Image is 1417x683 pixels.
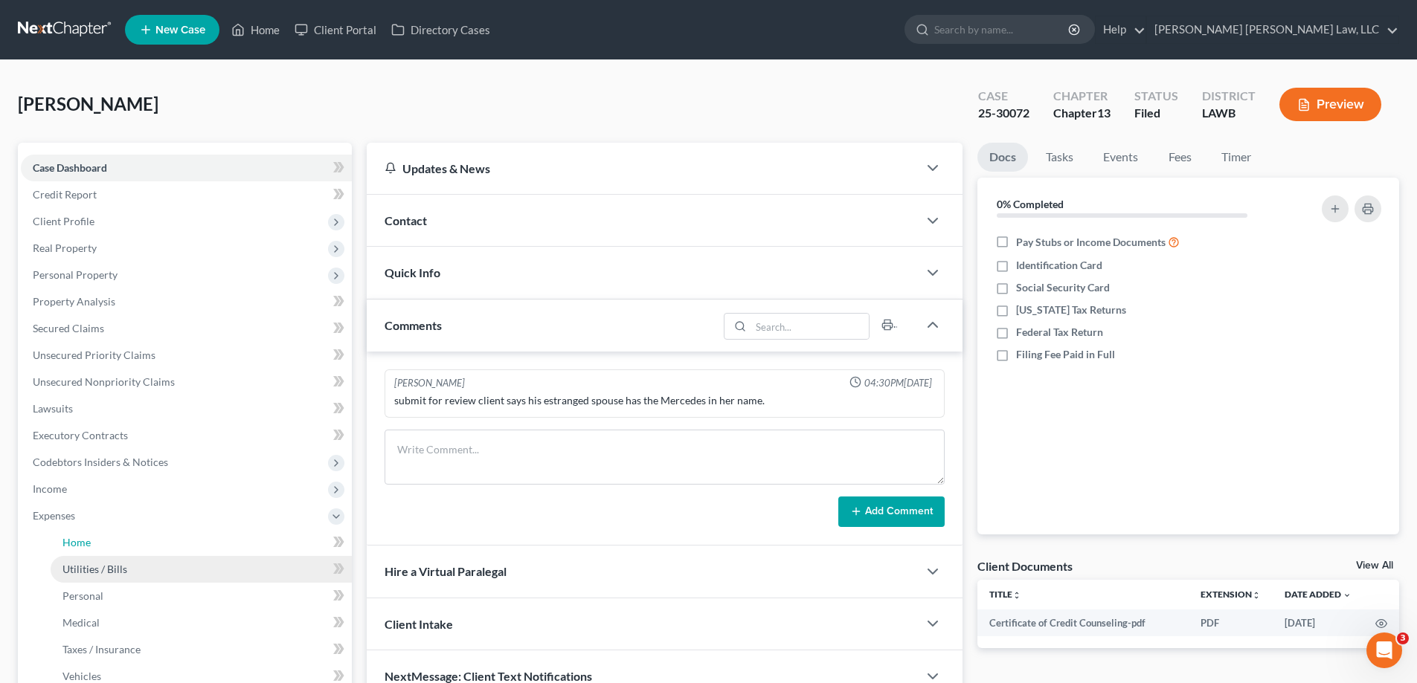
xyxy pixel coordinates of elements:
[978,88,1029,105] div: Case
[33,482,67,495] span: Income
[21,315,352,342] a: Secured Claims
[1134,88,1178,105] div: Status
[1091,143,1150,172] a: Events
[21,342,352,369] a: Unsecured Priority Claims
[1252,591,1261,600] i: unfold_more
[51,636,352,663] a: Taxes / Insurance
[33,242,97,254] span: Real Property
[385,617,453,631] span: Client Intake
[287,16,384,43] a: Client Portal
[21,422,352,449] a: Executory Contracts
[977,609,1189,636] td: Certificate of Credit Counseling-pdf
[1016,235,1166,250] span: Pay Stubs or Income Documents
[33,268,118,281] span: Personal Property
[33,456,168,468] span: Codebtors Insiders & Notices
[1016,302,1126,317] span: [US_STATE] Tax Returns
[62,643,141,656] span: Taxes / Insurance
[997,198,1064,210] strong: 0% Completed
[385,669,592,683] span: NextMessage: Client Text Notifications
[21,155,352,181] a: Case Dashboard
[989,589,1021,600] a: Titleunfold_more
[1366,632,1402,668] iframe: Intercom live chat
[1096,16,1146,43] a: Help
[33,509,75,522] span: Expenses
[751,314,870,339] input: Search...
[1285,589,1352,600] a: Date Added expand_more
[1201,589,1261,600] a: Extensionunfold_more
[1343,591,1352,600] i: expand_more
[1053,88,1111,105] div: Chapter
[934,16,1070,43] input: Search by name...
[864,376,932,390] span: 04:30PM[DATE]
[394,376,465,390] div: [PERSON_NAME]
[1016,258,1102,273] span: Identification Card
[977,558,1073,574] div: Client Documents
[224,16,287,43] a: Home
[33,295,115,308] span: Property Analysis
[1273,609,1363,636] td: [DATE]
[33,161,107,174] span: Case Dashboard
[155,25,205,36] span: New Case
[385,213,427,227] span: Contact
[62,589,103,602] span: Personal
[385,161,900,176] div: Updates & News
[385,318,442,332] span: Comments
[33,349,155,361] span: Unsecured Priority Claims
[18,93,158,114] span: [PERSON_NAME]
[33,215,94,227] span: Client Profile
[1012,591,1021,600] i: unfold_more
[1097,106,1111,120] span: 13
[978,105,1029,122] div: 25-30072
[838,496,945,528] button: Add Comment
[1279,88,1381,121] button: Preview
[33,429,128,441] span: Executory Contracts
[62,536,91,548] span: Home
[1147,16,1398,43] a: [PERSON_NAME] [PERSON_NAME] Law, LLC
[21,288,352,315] a: Property Analysis
[1053,105,1111,122] div: Chapter
[33,322,104,334] span: Secured Claims
[62,670,101,682] span: Vehicles
[51,529,352,556] a: Home
[1189,609,1273,636] td: PDF
[1156,143,1204,172] a: Fees
[21,395,352,422] a: Lawsuits
[1016,280,1110,295] span: Social Security Card
[1356,560,1393,571] a: View All
[977,143,1028,172] a: Docs
[385,564,507,578] span: Hire a Virtual Paralegal
[1397,632,1409,644] span: 3
[1016,325,1103,340] span: Federal Tax Return
[1202,88,1256,105] div: District
[62,563,127,575] span: Utilities / Bills
[51,583,352,609] a: Personal
[51,556,352,583] a: Utilities / Bills
[21,369,352,395] a: Unsecured Nonpriority Claims
[62,616,100,629] span: Medical
[1202,105,1256,122] div: LAWB
[385,265,440,279] span: Quick Info
[33,402,73,415] span: Lawsuits
[394,393,935,408] div: submit for review client says his estranged spouse has the Mercedes in her name.
[1209,143,1263,172] a: Timer
[51,609,352,636] a: Medical
[1134,105,1178,122] div: Filed
[21,181,352,208] a: Credit Report
[1034,143,1085,172] a: Tasks
[33,375,175,388] span: Unsecured Nonpriority Claims
[384,16,498,43] a: Directory Cases
[1016,347,1115,362] span: Filing Fee Paid in Full
[33,188,97,201] span: Credit Report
